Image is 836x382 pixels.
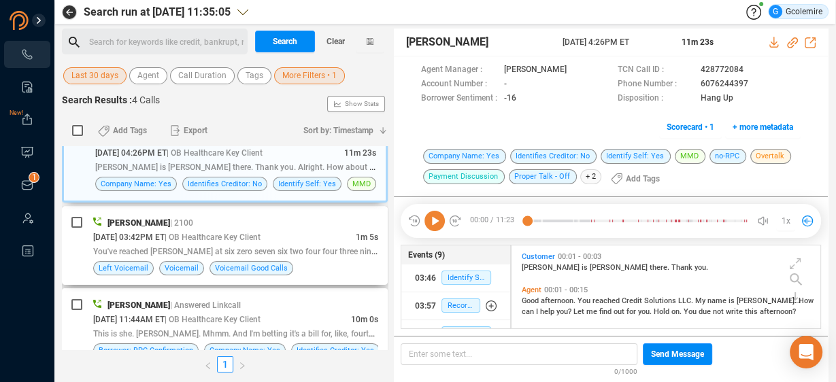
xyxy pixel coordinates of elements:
button: 03:57Recording Disclosure [401,292,510,319]
img: prodigal-logo [10,11,84,30]
span: [PERSON_NAME] [107,218,170,228]
span: Voicemail [165,262,199,275]
li: Visuals [4,139,50,166]
span: afternoon? [760,307,796,316]
span: reached [592,296,622,305]
span: - [504,77,507,92]
a: 1 [218,357,233,372]
span: 00:01 - 00:03 [555,252,604,261]
span: 1x [782,210,790,232]
span: You've reached [PERSON_NAME] at six zero seven six two four four three nine seven. Leave a message, [93,245,468,256]
button: Add Tags [603,168,668,190]
span: [PERSON_NAME] [406,34,488,50]
span: This is she. [PERSON_NAME]. Mhmm. And I'm betting it's a bill for, like, fourteen hundred dollars... [93,328,478,338]
span: Thank [671,263,695,272]
span: Add Tags [113,120,147,141]
span: no-RPC [709,149,746,164]
span: LLC. [678,296,695,305]
span: Credit [622,296,644,305]
span: Borrower: RPC Confirmation [99,344,193,357]
span: Voicemail Good Calls [215,262,288,275]
span: Sort by: Timestamp [303,120,373,141]
button: left [199,356,217,372]
span: | OB Healthcare Key Client [167,148,263,158]
div: 03:46 [415,267,436,289]
span: Identify Self: Yes [278,177,336,190]
span: G [773,5,778,18]
span: Search [273,31,297,52]
span: Events (9) [408,249,445,261]
button: Scorecard • 1 [659,116,722,138]
span: Identify Self: Yes [441,271,491,285]
span: Add Tags [626,168,660,190]
button: Sort by: Timestamp [295,120,388,141]
span: can [522,307,536,316]
span: Agent Manager : [421,63,497,77]
div: [PERSON_NAME]| 2100[DATE] 03:42PM ET| OB Healthcare Key Client1m 5sYou've reached [PERSON_NAME] a... [62,206,388,285]
span: [PERSON_NAME] [107,300,170,310]
span: Mini Miranda [441,326,491,341]
span: afternoon. [541,296,578,305]
span: find [599,307,614,316]
span: 11m 23s [344,148,376,158]
span: Agent [522,285,541,294]
span: Hang Up [701,92,733,106]
button: Add Tags [90,120,155,141]
span: How [799,296,814,305]
span: [DATE] 03:42PM ET [93,232,165,242]
span: you. [638,307,654,316]
span: write [726,307,745,316]
button: Search [255,31,315,52]
span: 0/1000 [614,365,637,377]
span: [PERSON_NAME]. [737,296,799,305]
span: Agent [137,67,159,84]
span: You [684,307,699,316]
button: 03:46Identify Self: Yes [401,264,510,292]
span: you. [695,263,708,272]
button: Last 30 days [63,67,127,84]
span: [PERSON_NAME] [522,263,582,272]
span: | Answered Linkcall [170,300,241,310]
span: there. [650,263,671,272]
div: Gcolemire [769,5,822,18]
span: MMD [675,149,705,164]
span: Export [184,120,207,141]
span: Company Name: Yes [423,149,506,164]
span: name [707,296,729,305]
span: [PERSON_NAME] is [PERSON_NAME] there. Thank you. Alright. How about you? Thank you. Okay. I can't... [95,161,542,172]
span: New! [10,99,23,126]
span: I [536,307,540,316]
span: Disposition : [618,92,694,106]
span: Identifies Creditor: Yes [297,344,374,357]
button: 1x [776,211,795,230]
span: for [626,307,638,316]
button: More Filters • 1 [274,67,345,84]
span: left [204,362,212,370]
button: + more metadata [725,116,801,138]
span: + more metadata [733,116,793,138]
span: Company Name: Yes [210,344,280,357]
span: | OB Healthcare Key Client [165,232,261,242]
span: [PERSON_NAME] [504,63,567,77]
span: Solutions [644,296,678,305]
sup: 1 [29,173,39,182]
span: Send Message [651,343,704,365]
p: 1 [32,173,37,186]
span: 1m 5s [356,232,378,242]
div: 03:57 [415,295,436,317]
button: Show Stats [327,96,385,112]
div: Open Intercom Messenger [790,336,822,368]
span: Account Number : [421,77,497,92]
span: 10m 0s [351,315,378,324]
span: More Filters • 1 [282,67,337,84]
span: Search Results : [62,94,132,105]
li: Interactions [4,41,50,68]
div: 03:58 [415,323,436,345]
span: 00:01 - 00:15 [541,285,590,294]
button: Tags [237,67,271,84]
div: [PERSON_NAME]| Answered Linkcall[DATE] 11:44AM ET| OB Healthcare Key Client10m 0sThis is she. [PE... [62,288,388,367]
span: Proper Talk - Off [509,169,577,184]
span: is [582,263,590,272]
button: right [233,356,251,372]
span: Scorecard • 1 [667,116,714,138]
